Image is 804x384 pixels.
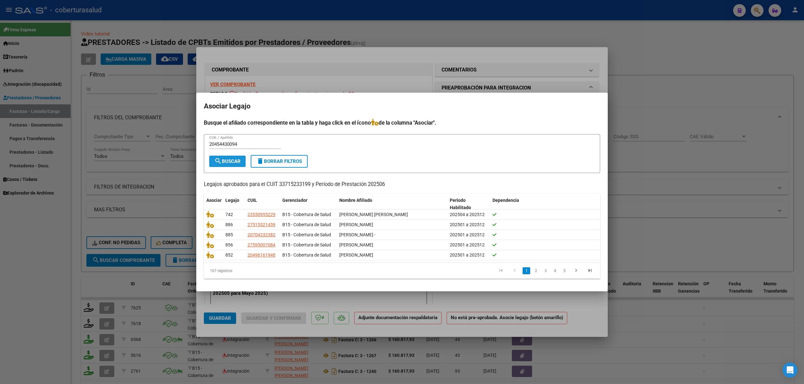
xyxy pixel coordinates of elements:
span: B15 - Cobertura de Salud [282,212,331,217]
a: go to last page [584,267,596,274]
datatable-header-cell: Asociar [204,194,223,214]
a: 3 [542,267,549,274]
div: 202504 a 202512 [450,211,487,218]
li: page 4 [550,265,560,276]
div: 202501 a 202512 [450,231,487,238]
datatable-header-cell: CUIL [245,194,280,214]
a: 5 [561,267,568,274]
a: 1 [523,267,530,274]
span: 742 [225,212,233,217]
div: 167 registros [204,263,282,279]
span: Borrar Filtros [256,158,302,164]
button: Buscar [209,156,246,167]
button: Borrar Filtros [251,155,308,168]
datatable-header-cell: Nombre Afiliado [337,194,447,214]
span: ROCHA ANGELINA VIOLETA [339,222,373,227]
span: ORELLANA DAMARIS BETIANA [339,242,373,247]
span: Buscar [214,158,241,164]
span: 27595007084 [248,242,275,247]
span: ROMANO CAMILA MONSERRAT - [339,232,375,237]
datatable-header-cell: Dependencia [490,194,600,214]
span: 856 [225,242,233,247]
span: Dependencia [493,198,519,203]
mat-icon: search [214,157,222,165]
a: 2 [532,267,540,274]
span: 852 [225,252,233,257]
span: Legajo [225,198,239,203]
div: 202501 a 202512 [450,221,487,228]
span: 886 [225,222,233,227]
a: go to previous page [509,267,521,274]
datatable-header-cell: Legajo [223,194,245,214]
span: Asociar [206,198,222,203]
div: 202501 a 202512 [450,251,487,259]
span: B15 - Cobertura de Salud [282,242,331,247]
h4: Busque el afiliado correspondiente en la tabla y haga click en el ícono de la columna "Asociar". [204,119,600,127]
span: CUIL [248,198,257,203]
span: Nombre Afiliado [339,198,372,203]
a: go to next page [570,267,582,274]
span: B15 - Cobertura de Salud [282,232,331,237]
datatable-header-cell: Gerenciador [280,194,337,214]
div: 202501 a 202512 [450,241,487,249]
datatable-header-cell: Periodo Habilitado [447,194,490,214]
div: Open Intercom Messenger [782,362,798,378]
span: JIMENEZ ALEJANDRO EMILIANO [339,252,373,257]
span: FARIAS ELIAN GERARDO [339,212,408,217]
li: page 1 [522,265,531,276]
span: B15 - Cobertura de Salud [282,222,331,227]
span: B15 - Cobertura de Salud [282,252,331,257]
span: 20704232382 [248,232,275,237]
li: page 5 [560,265,569,276]
span: 27515521459 [248,222,275,227]
mat-icon: delete [256,157,264,165]
span: 885 [225,232,233,237]
h2: Asociar Legajo [204,100,600,112]
span: 20496161948 [248,252,275,257]
li: page 2 [531,265,541,276]
a: 4 [551,267,559,274]
span: 23550955229 [248,212,275,217]
span: Gerenciador [282,198,307,203]
p: Legajos aprobados para el CUIT 33715233199 y Período de Prestación 202506 [204,181,600,189]
span: Periodo Habilitado [450,198,471,210]
li: page 3 [541,265,550,276]
a: go to first page [495,267,507,274]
